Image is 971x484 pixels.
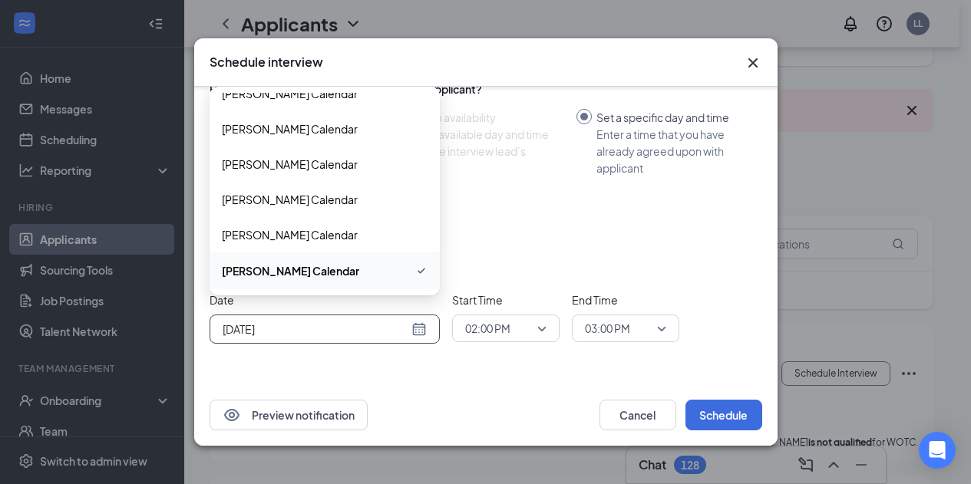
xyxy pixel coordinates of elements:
span: [PERSON_NAME] Calendar [222,120,358,137]
span: [PERSON_NAME] Calendar [222,226,358,243]
div: Choose an available day and time slot from the interview lead’s calendar [382,126,564,176]
span: Date [210,291,440,308]
div: Select from availability [382,109,564,126]
span: [PERSON_NAME] Calendar [222,156,358,173]
svg: Eye [223,406,241,424]
span: [PERSON_NAME] Calendar [222,85,358,102]
div: Open Intercom Messenger [919,432,956,469]
button: Cancel [599,400,676,430]
span: 02:00 PM [465,317,510,340]
button: EyePreview notification [210,400,368,430]
div: Set a specific day and time [596,109,750,126]
svg: Checkmark [415,262,428,280]
div: How do you want to schedule time with the applicant? [210,81,762,97]
button: Close [744,54,762,72]
h3: Schedule interview [210,54,323,71]
span: End Time [572,291,679,308]
span: [PERSON_NAME] Calendar [222,191,358,208]
span: 03:00 PM [585,317,630,340]
button: Schedule [685,400,762,430]
svg: Cross [744,54,762,72]
span: [PERSON_NAME] Calendar [222,262,359,279]
input: Aug 28, 2025 [223,321,408,337]
div: Enter a time that you have already agreed upon with applicant [596,126,750,176]
span: Start Time [452,291,560,308]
